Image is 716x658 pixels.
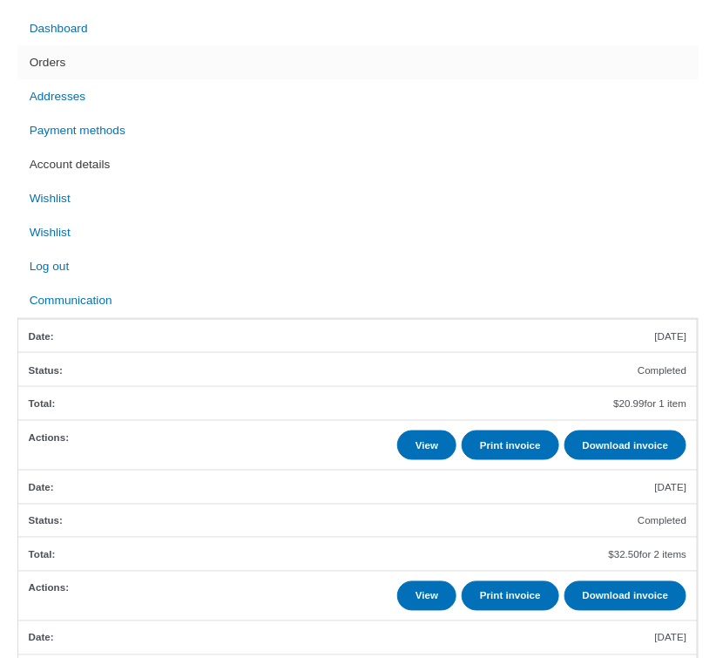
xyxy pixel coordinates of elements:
[613,397,618,409] span: $
[18,504,698,538] td: Completed
[462,431,559,460] a: Print invoice order number 15697
[17,215,699,249] a: Wishlist
[17,79,699,113] a: Addresses
[655,481,687,492] time: [DATE]
[18,352,698,386] td: Completed
[564,431,687,460] a: Download invoice order number 15697
[397,581,456,611] a: View order 15548
[609,549,640,560] span: 32.50
[18,386,698,420] td: for 1 item
[17,147,699,181] a: Account details
[655,632,687,643] time: [DATE]
[609,549,614,560] span: $
[564,581,687,611] a: Download invoice order number 15548
[18,537,698,571] td: for 2 items
[17,181,699,215] a: Wishlist
[613,397,645,409] span: 20.99
[655,330,687,342] time: [DATE]
[17,250,699,284] a: Log out
[17,11,699,45] a: Dashboard
[397,431,456,460] a: View order 15697
[17,45,699,79] a: Orders
[462,581,559,611] a: Print invoice order number 15548
[17,113,699,147] a: Payment methods
[17,11,699,318] nav: Account pages
[17,284,699,318] a: Communication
